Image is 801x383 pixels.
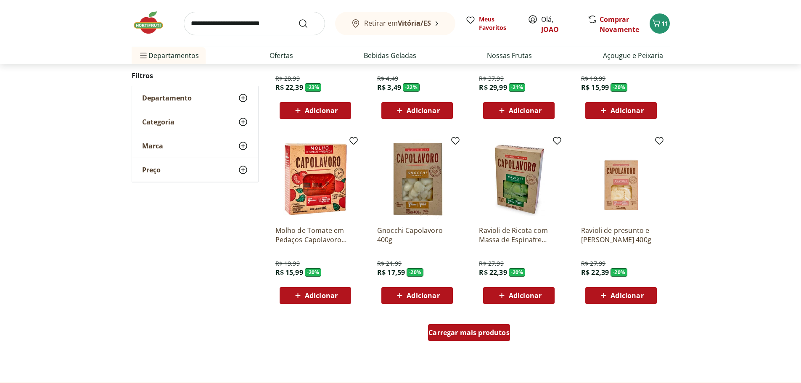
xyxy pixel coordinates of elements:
span: Meus Favoritos [479,15,518,32]
span: Preço [142,166,161,174]
span: - 20 % [611,83,627,92]
span: R$ 19,99 [275,259,300,268]
a: Açougue e Peixaria [603,50,663,61]
span: Categoria [142,118,174,126]
a: Ravioli de Ricota com Massa de Espinafre Capolavoro 400g [479,226,559,244]
span: R$ 29,99 [479,83,507,92]
input: search [184,12,325,35]
img: Ravioli de presunto e queijo Capolavoro 400g [581,139,661,219]
span: R$ 22,39 [479,268,507,277]
button: Adicionar [585,287,657,304]
span: - 20 % [407,268,423,277]
span: 11 [661,19,668,27]
span: R$ 19,99 [581,74,605,83]
button: Categoria [132,110,258,134]
a: Carregar mais produtos [428,324,510,344]
button: Adicionar [280,287,351,304]
a: Molho de Tomate em Pedaços Capolavoro 300g [275,226,355,244]
a: Meus Favoritos [465,15,518,32]
span: Marca [142,142,163,150]
span: R$ 17,59 [377,268,405,277]
span: Adicionar [509,292,542,299]
b: Vitória/ES [398,18,431,28]
span: Adicionar [305,107,338,114]
span: R$ 15,99 [275,268,303,277]
span: R$ 3,49 [377,83,401,92]
span: R$ 37,99 [479,74,503,83]
button: Marca [132,134,258,158]
span: - 21 % [509,83,526,92]
a: Ravioli de presunto e [PERSON_NAME] 400g [581,226,661,244]
button: Adicionar [585,102,657,119]
span: R$ 22,39 [581,268,609,277]
button: Adicionar [280,102,351,119]
a: Nossas Frutas [487,50,532,61]
span: R$ 4,49 [377,74,398,83]
a: Gnocchi Capolavoro 400g [377,226,457,244]
span: R$ 28,99 [275,74,300,83]
span: - 22 % [403,83,420,92]
button: Preço [132,158,258,182]
a: Bebidas Geladas [364,50,416,61]
span: - 23 % [305,83,322,92]
button: Adicionar [483,287,555,304]
span: - 20 % [509,268,526,277]
button: Adicionar [483,102,555,119]
h2: Filtros [132,67,259,84]
img: Molho de Tomate em Pedaços Capolavoro 300g [275,139,355,219]
span: Olá, [541,14,579,34]
span: Departamentos [138,45,199,66]
button: Submit Search [298,18,318,29]
img: Hortifruti [132,10,174,35]
button: Carrinho [650,13,670,34]
span: Adicionar [509,107,542,114]
span: R$ 21,99 [377,259,402,268]
button: Adicionar [381,287,453,304]
button: Departamento [132,86,258,110]
button: Retirar emVitória/ES [335,12,455,35]
span: Departamento [142,94,192,102]
img: Gnocchi Capolavoro 400g [377,139,457,219]
a: Comprar Novamente [600,15,639,34]
span: - 20 % [611,268,627,277]
img: Ravioli de Ricota com Massa de Espinafre Capolavoro 400g [479,139,559,219]
button: Menu [138,45,148,66]
button: Adicionar [381,102,453,119]
span: R$ 15,99 [581,83,609,92]
span: Carregar mais produtos [428,329,510,336]
span: R$ 27,99 [581,259,605,268]
span: R$ 27,99 [479,259,503,268]
span: - 20 % [305,268,322,277]
span: R$ 22,39 [275,83,303,92]
a: Ofertas [270,50,293,61]
span: Adicionar [305,292,338,299]
a: JOAO [541,25,559,34]
span: Adicionar [611,107,643,114]
span: Adicionar [407,107,439,114]
span: Adicionar [611,292,643,299]
span: Retirar em [364,19,431,27]
span: Adicionar [407,292,439,299]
